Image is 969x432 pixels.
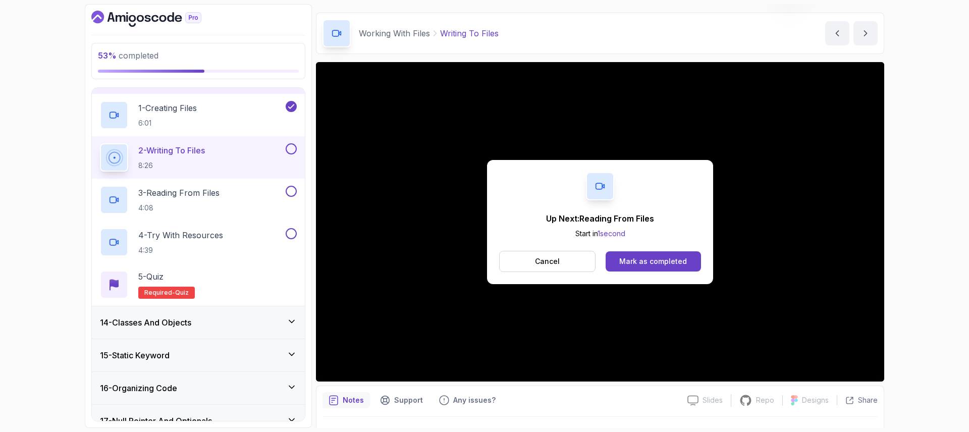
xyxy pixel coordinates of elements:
button: Support button [374,392,429,408]
p: 8:26 [138,160,205,171]
button: Cancel [499,251,596,272]
p: 1 - Creating Files [138,102,197,114]
h3: 14 - Classes And Objects [100,316,191,329]
button: 15-Static Keyword [92,339,305,371]
button: 3-Reading From Files4:08 [100,186,297,214]
button: previous content [825,21,849,45]
p: 5 - Quiz [138,271,164,283]
p: Share [858,395,878,405]
button: 2-Writing To Files8:26 [100,143,297,172]
button: next content [853,21,878,45]
button: 1-Creating Files6:01 [100,101,297,129]
p: Start in [546,229,654,239]
div: Mark as completed [619,256,687,266]
p: 4:08 [138,203,220,213]
iframe: 2 - Writing To Files [316,62,884,382]
p: Up Next: Reading From Files [546,212,654,225]
button: Feedback button [433,392,502,408]
button: 16-Organizing Code [92,372,305,404]
h3: 17 - Null Pointer And Optionals [100,415,212,427]
button: Share [837,395,878,405]
p: Writing To Files [440,27,499,39]
h3: 15 - Static Keyword [100,349,170,361]
button: 4-Try With Resources4:39 [100,228,297,256]
span: 53 % [98,50,117,61]
p: 6:01 [138,118,197,128]
button: 5-QuizRequired-quiz [100,271,297,299]
span: quiz [175,289,189,297]
h3: 16 - Organizing Code [100,382,177,394]
p: Slides [703,395,723,405]
p: 4:39 [138,245,223,255]
p: Repo [756,395,774,405]
p: Designs [802,395,829,405]
span: 1 second [598,229,625,238]
span: completed [98,50,158,61]
p: Working With Files [359,27,430,39]
p: Any issues? [453,395,496,405]
p: Cancel [535,256,560,266]
span: Required- [144,289,175,297]
button: Mark as completed [606,251,701,272]
p: Notes [343,395,364,405]
button: notes button [322,392,370,408]
p: 4 - Try With Resources [138,229,223,241]
a: Dashboard [91,11,225,27]
button: 14-Classes And Objects [92,306,305,339]
p: 2 - Writing To Files [138,144,205,156]
p: Support [394,395,423,405]
p: 3 - Reading From Files [138,187,220,199]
